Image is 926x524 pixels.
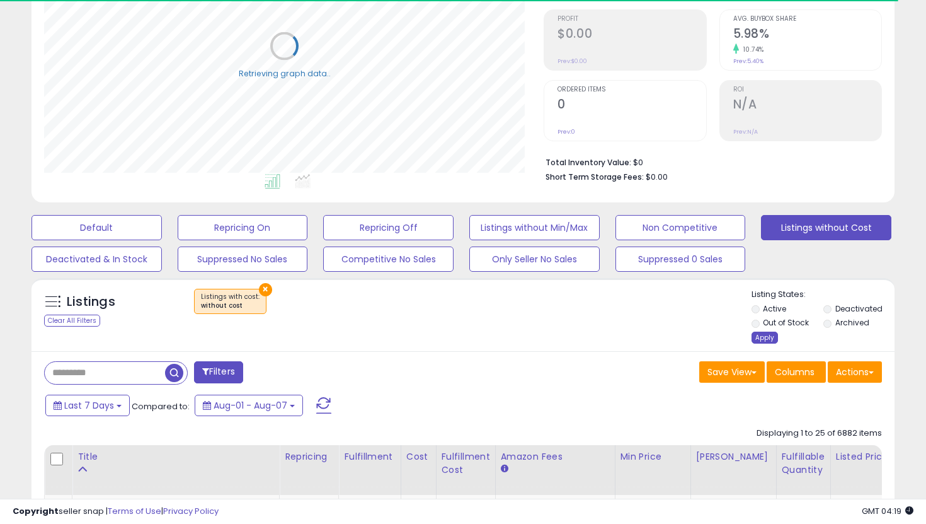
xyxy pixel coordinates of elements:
button: Last 7 Days [45,395,130,416]
button: Actions [828,361,882,383]
button: × [259,283,272,296]
small: Amazon Fees. [501,463,508,475]
button: Only Seller No Sales [469,247,600,272]
button: Repricing On [178,215,308,240]
small: Prev: $0.00 [557,57,587,65]
span: Listings with cost : [201,292,260,311]
label: Archived [835,317,869,328]
span: ROI [733,86,881,93]
h2: 5.98% [733,26,881,44]
button: Deactivated & In Stock [31,247,162,272]
div: Apply [752,332,778,344]
div: Fulfillment [344,450,395,463]
button: Save View [699,361,765,383]
span: Compared to: [132,400,190,412]
span: 2025-08-15 04:19 GMT [862,505,913,517]
div: Retrieving graph data.. [239,67,331,79]
div: seller snap | | [13,506,219,518]
div: Clear All Filters [44,315,100,327]
span: Profit [557,16,706,23]
button: Default [31,215,162,240]
div: without cost [201,301,260,310]
h2: $0.00 [557,26,706,44]
a: Terms of Use [108,505,161,517]
div: Cost [406,450,431,463]
div: Fulfillment Cost [442,450,490,477]
button: Competitive No Sales [323,247,454,272]
small: Prev: 5.40% [733,57,763,65]
button: Non Competitive [615,215,746,240]
div: Fulfillable Quantity [782,450,825,477]
a: Privacy Policy [163,505,219,517]
button: Aug-01 - Aug-07 [195,395,303,416]
label: Active [763,303,786,314]
small: Prev: 0 [557,128,575,136]
div: Min Price [620,450,685,463]
button: Columns [767,361,826,383]
li: $0 [546,154,872,169]
div: Title [77,450,274,463]
p: Listing States: [752,289,895,301]
small: 10.74% [739,45,764,54]
span: Last 7 Days [64,399,114,412]
span: $0.00 [646,171,668,183]
button: Listings without Cost [761,215,891,240]
div: Repricing [285,450,333,463]
strong: Copyright [13,505,59,517]
h5: Listings [67,293,115,311]
button: Suppressed 0 Sales [615,247,746,272]
div: Displaying 1 to 25 of 6882 items [757,428,882,440]
h2: 0 [557,97,706,114]
button: Filters [194,361,243,383]
div: Amazon Fees [501,450,610,463]
div: [PERSON_NAME] [696,450,771,463]
button: Repricing Off [323,215,454,240]
span: Aug-01 - Aug-07 [214,399,287,412]
label: Out of Stock [763,317,809,328]
h2: N/A [733,97,881,114]
span: Ordered Items [557,86,706,93]
span: Avg. Buybox Share [733,16,881,23]
b: Short Term Storage Fees: [546,172,644,182]
button: Listings without Min/Max [469,215,600,240]
label: Deactivated [835,303,883,314]
small: Prev: N/A [733,128,758,136]
button: Suppressed No Sales [178,247,308,272]
span: Columns [775,366,815,378]
b: Total Inventory Value: [546,157,631,168]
